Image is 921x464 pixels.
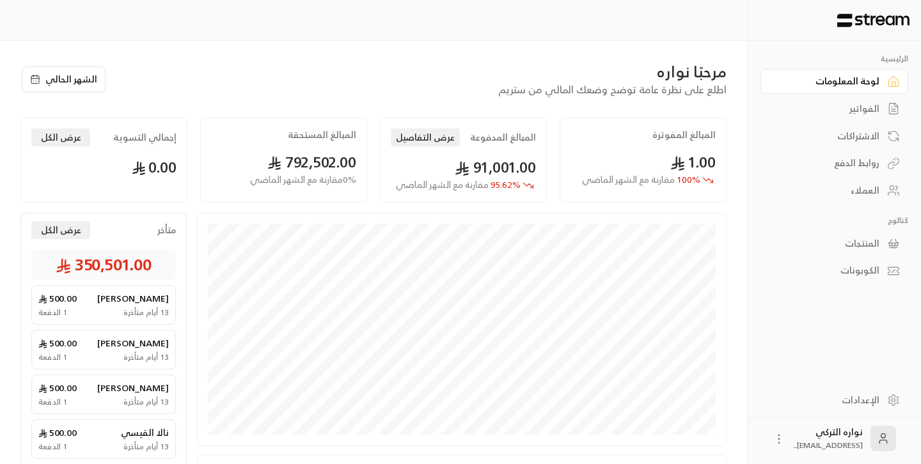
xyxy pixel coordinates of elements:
[22,66,106,92] button: الشهر الحالي
[836,13,911,27] img: Logo
[776,237,879,250] div: المنتجات
[760,387,908,412] a: الإعدادات
[97,337,169,350] span: [PERSON_NAME]
[793,438,863,452] span: [EMAIL_ADDRESS]...
[760,258,908,283] a: الكوبونات
[120,61,727,82] div: مرحبًا نواره
[776,75,879,88] div: لوحة المعلومات
[56,254,152,275] span: 350,501.00
[157,224,176,236] span: متأخر
[760,215,908,226] p: كتالوج
[582,171,675,187] span: مقارنة مع الشهر الماضي
[776,394,879,406] div: الإعدادات
[123,352,169,362] span: 13 أيام متأخرة
[31,128,90,146] button: عرض الكل
[38,382,77,394] span: 500.00
[121,426,169,439] span: نالا القيسي
[455,154,536,180] span: 91,001.00
[38,426,77,439] span: 500.00
[38,292,77,305] span: 500.00
[391,128,460,146] button: عرض التفاصيل
[760,69,908,94] a: لوحة المعلومات
[123,397,169,407] span: 13 أيام متأخرة
[760,151,908,176] a: روابط الدفع
[760,178,908,203] a: العملاء
[123,442,169,452] span: 13 أيام متأخرة
[776,264,879,277] div: الكوبونات
[38,307,67,318] span: 1 الدفعة
[760,123,908,148] a: الاشتراكات
[396,178,521,192] span: 95.62 %
[776,157,879,169] div: روابط الدفع
[267,149,357,175] span: 792,502.00
[288,128,356,141] h2: المبالغ المستحقة
[498,81,727,98] span: اطلع على نظرة عامة توضح وضعك المالي من ستريم
[38,442,67,452] span: 1 الدفعة
[31,375,176,414] a: [PERSON_NAME]500.00 13 أيام متأخرة1 الدفعة
[38,397,67,407] span: 1 الدفعة
[132,154,177,180] span: 0.00
[123,307,169,318] span: 13 أيام متأخرة
[652,128,716,141] h2: المبالغ المفوترة
[31,221,90,239] button: عرض الكل
[250,173,356,187] span: 0 % مقارنة مع الشهر الماضي
[31,330,176,369] a: [PERSON_NAME]500.00 13 أيام متأخرة1 الدفعة
[760,97,908,121] a: الفواتير
[31,419,176,459] a: نالا القيسي500.00 13 أيام متأخرة1 الدفعة
[470,131,536,144] h2: المبالغ المدفوعة
[97,292,169,305] span: [PERSON_NAME]
[38,337,77,350] span: 500.00
[113,131,177,144] h2: إجمالي التسوية
[38,352,67,362] span: 1 الدفعة
[760,54,908,64] p: الرئيسية
[31,285,176,325] a: [PERSON_NAME]500.00 13 أيام متأخرة1 الدفعة
[582,173,700,187] span: 100 %
[760,231,908,256] a: المنتجات
[776,130,879,143] div: الاشتراكات
[396,176,489,192] span: مقارنة مع الشهر الماضي
[670,149,716,175] span: 1.00
[793,426,863,451] div: نواره التركي
[776,184,879,197] div: العملاء
[97,382,169,394] span: [PERSON_NAME]
[776,102,879,115] div: الفواتير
